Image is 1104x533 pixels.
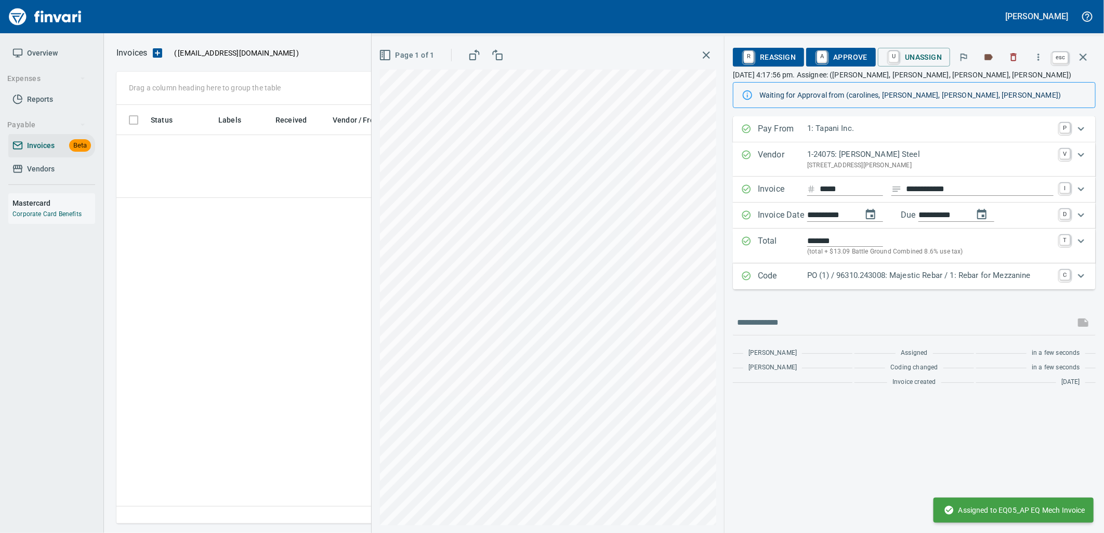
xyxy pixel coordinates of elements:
h6: Mastercard [12,197,95,209]
p: Due [901,209,950,221]
a: U [889,51,899,62]
p: PO (1) / 96310.243008: Majestic Rebar / 1: Rebar for Mezzanine [807,270,1054,282]
button: AApprove [806,48,876,66]
span: Received [275,114,320,126]
p: [STREET_ADDRESS][PERSON_NAME] [807,161,1054,171]
span: Reassign [741,48,796,66]
span: in a few seconds [1032,363,1080,373]
img: Finvari [6,4,84,29]
span: Vendors [27,163,55,176]
div: Expand [733,116,1096,142]
button: [PERSON_NAME] [1003,8,1071,24]
a: Overview [8,42,95,65]
a: P [1060,123,1070,133]
p: Code [758,270,807,283]
a: esc [1053,52,1068,63]
span: Assigned to EQ05_AP EQ Mech Invoice [944,505,1085,515]
div: Expand [733,203,1096,229]
span: Payable [7,118,86,131]
span: in a few seconds [1032,348,1080,358]
p: Invoices [116,47,147,59]
a: Corporate Card Benefits [12,210,82,218]
svg: Invoice number [807,183,816,195]
button: Labels [977,46,1000,69]
span: Page 1 of 1 [381,49,435,62]
button: Page 1 of 1 [377,46,439,65]
span: Labels [218,114,241,126]
button: Payable [3,115,90,135]
span: This records your message into the invoice and notifies anyone mentioned [1071,310,1096,335]
button: Discard [1002,46,1025,69]
div: Waiting for Approval from (carolines, [PERSON_NAME], [PERSON_NAME], [PERSON_NAME]) [759,86,1087,104]
span: Expenses [7,72,86,85]
button: change due date [969,202,994,227]
button: UUnassign [878,48,950,66]
span: Vendor / From [333,114,380,126]
p: 1: Tapani Inc. [807,123,1054,135]
a: D [1060,209,1070,219]
div: Expand [733,229,1096,263]
a: A [817,51,827,62]
p: Pay From [758,123,807,136]
a: R [744,51,754,62]
div: Expand [733,263,1096,289]
span: Invoices [27,139,55,152]
span: Status [151,114,173,126]
p: (total + $13.09 Battle Ground Combined 8.6% use tax) [807,247,1054,257]
a: V [1060,149,1070,159]
span: Status [151,114,186,126]
span: Invoice created [892,377,936,388]
button: change date [858,202,883,227]
span: Labels [218,114,255,126]
a: C [1060,270,1070,280]
p: Invoice Date [758,209,807,222]
a: Reports [8,88,95,111]
span: Vendor / From [333,114,394,126]
p: Vendor [758,149,807,170]
span: [PERSON_NAME] [748,348,797,358]
p: ( ) [168,48,299,58]
span: [PERSON_NAME] [748,363,797,373]
span: [DATE] [1061,377,1080,388]
p: Total [758,235,807,257]
a: I [1060,183,1070,193]
a: T [1060,235,1070,245]
button: More [1027,46,1050,69]
a: InvoicesBeta [8,134,95,157]
p: Drag a column heading here to group the table [129,83,281,93]
p: [DATE] 4:17:56 pm. Assignee: ([PERSON_NAME], [PERSON_NAME], [PERSON_NAME], [PERSON_NAME]) [733,70,1096,80]
button: Upload an Invoice [147,47,168,59]
span: Reports [27,93,53,106]
button: Flag [952,46,975,69]
h5: [PERSON_NAME] [1006,11,1068,22]
div: Expand [733,177,1096,203]
span: Overview [27,47,58,60]
p: Invoice [758,183,807,196]
button: RReassign [733,48,804,66]
p: 1-24075: [PERSON_NAME] Steel [807,149,1054,161]
span: Beta [69,140,91,152]
span: Assigned [901,348,927,358]
nav: breadcrumb [116,47,147,59]
span: Received [275,114,307,126]
span: [EMAIL_ADDRESS][DOMAIN_NAME] [177,48,296,58]
span: Coding changed [890,363,938,373]
svg: Invoice description [891,184,902,194]
a: Vendors [8,157,95,181]
span: Approve [814,48,868,66]
span: Unassign [886,48,942,66]
div: Expand [733,142,1096,177]
button: Expenses [3,69,90,88]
